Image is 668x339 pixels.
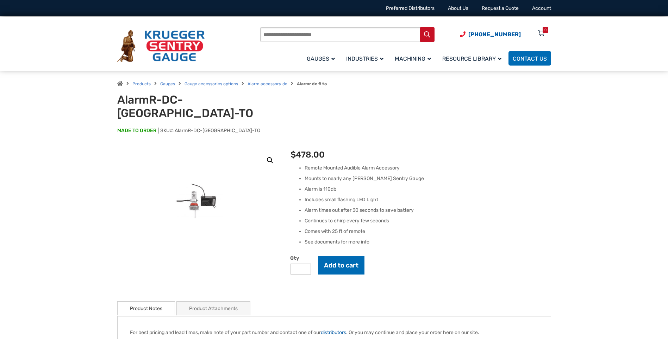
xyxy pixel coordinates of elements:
[130,302,162,315] a: Product Notes
[307,55,335,62] span: Gauges
[544,27,547,33] div: 0
[342,50,391,67] a: Industries
[346,55,383,62] span: Industries
[305,165,551,172] li: Remote Mounted Audible Alarm Accessory
[147,148,252,254] img: AlarmR-DC-FL-TO
[321,329,346,335] a: distributors
[438,50,508,67] a: Resource Library
[442,55,501,62] span: Resource Library
[482,5,519,11] a: Request a Quote
[130,329,538,336] p: For best pricing and lead times, make note of your part number and contact one of our . Or you ma...
[395,55,431,62] span: Machining
[297,81,327,86] strong: Alarmr dc fl to
[305,196,551,203] li: Includes small flashing LED Light
[448,5,468,11] a: About Us
[305,217,551,224] li: Continues to chirp every few seconds
[305,207,551,214] li: Alarm times out after 30 seconds to save battery
[386,5,435,11] a: Preferred Distributors
[117,30,205,62] img: Krueger Sentry Gauge
[508,51,551,66] a: Contact Us
[160,81,175,86] a: Gauges
[175,128,260,134] span: AlarmR-DC-[GEOGRAPHIC_DATA]-TO
[189,302,238,315] a: Product Attachments
[158,128,260,134] span: SKU#:
[391,50,438,67] a: Machining
[318,256,364,275] button: Add to cart
[117,127,156,134] span: MADE TO ORDER
[305,186,551,193] li: Alarm is 110db
[248,81,287,86] a: Alarm accessory dc
[305,228,551,235] li: Comes with 25 ft of remote
[532,5,551,11] a: Account
[305,239,551,246] li: See documents for more info
[305,175,551,182] li: Mounts to nearly any [PERSON_NAME] Sentry Gauge
[291,150,325,160] bdi: 478.00
[513,55,547,62] span: Contact Us
[468,31,521,38] span: [PHONE_NUMBER]
[291,150,296,160] span: $
[132,81,151,86] a: Products
[117,93,291,120] h1: AlarmR-DC-[GEOGRAPHIC_DATA]-TO
[185,81,238,86] a: Gauge accessories options
[460,30,521,39] a: Phone Number (920) 434-8860
[302,50,342,67] a: Gauges
[264,154,276,167] a: View full-screen image gallery
[291,264,311,275] input: Product quantity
